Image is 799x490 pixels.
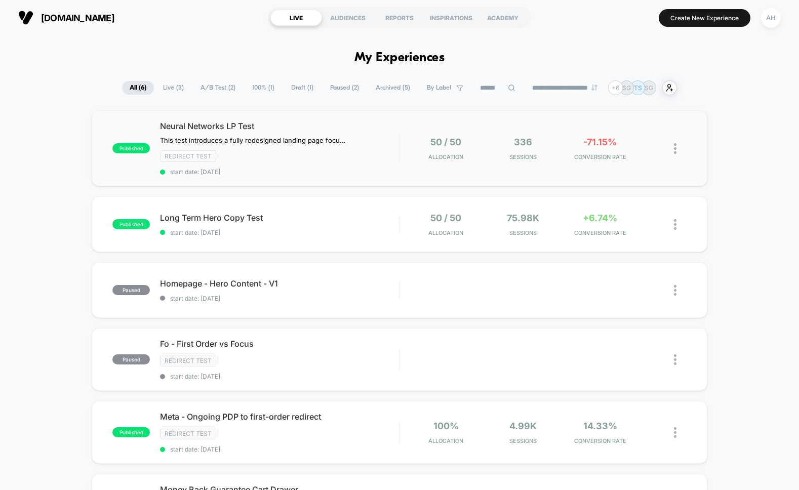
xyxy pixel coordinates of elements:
span: [DOMAIN_NAME] [41,13,114,23]
span: paused [112,285,150,295]
span: Homepage - Hero Content - V1 [160,278,399,289]
span: Sessions [487,437,559,444]
span: Allocation [428,229,463,236]
div: + 6 [608,80,623,95]
button: Create New Experience [659,9,750,27]
img: close [674,143,676,154]
img: end [591,85,597,91]
div: AUDIENCES [322,10,374,26]
span: start date: [DATE] [160,445,399,453]
span: Archived ( 5 ) [368,81,418,95]
p: SG [622,84,631,92]
span: +6.74% [583,213,617,223]
div: INSPIRATIONS [425,10,477,26]
img: close [674,354,676,365]
img: close [674,285,676,296]
p: SG [645,84,653,92]
div: AH [761,8,781,28]
img: close [674,219,676,230]
span: paused [112,354,150,364]
span: CONVERSION RATE [564,437,636,444]
span: Redirect Test [160,355,216,366]
span: 336 [514,137,532,147]
button: AH [758,8,784,28]
span: All ( 6 ) [122,81,154,95]
span: published [112,427,150,437]
span: Draft ( 1 ) [284,81,321,95]
span: start date: [DATE] [160,295,399,302]
span: Sessions [487,153,559,160]
span: Fo - First Order vs Focus [160,339,399,349]
span: start date: [DATE] [160,168,399,176]
span: Long Term Hero Copy Test [160,213,399,223]
div: LIVE [270,10,322,26]
span: Meta - Ongoing PDP to first-order redirect [160,412,399,422]
span: 50 / 50 [430,213,461,223]
span: Allocation [428,437,463,444]
p: TS [634,84,642,92]
span: CONVERSION RATE [564,153,636,160]
h1: My Experiences [354,51,445,65]
span: A/B Test ( 2 ) [193,81,243,95]
span: 75.98k [507,213,539,223]
span: CONVERSION RATE [564,229,636,236]
span: 100% ( 1 ) [245,81,282,95]
span: -71.15% [583,137,617,147]
span: published [112,219,150,229]
span: Allocation [428,153,463,160]
span: start date: [DATE] [160,229,399,236]
span: Live ( 3 ) [155,81,191,95]
span: Redirect Test [160,428,216,439]
span: This test introduces a fully redesigned landing page focused on scientific statistics and data-ba... [160,136,348,144]
span: Sessions [487,229,559,236]
span: By Label [427,84,451,92]
span: 4.99k [509,421,537,431]
span: start date: [DATE] [160,373,399,380]
span: Neural Networks LP Test [160,121,399,131]
span: 100% [433,421,459,431]
img: Visually logo [18,10,33,25]
span: Redirect Test [160,150,216,162]
span: 14.33% [583,421,617,431]
div: REPORTS [374,10,425,26]
span: 50 / 50 [430,137,461,147]
span: Paused ( 2 ) [323,81,367,95]
span: published [112,143,150,153]
button: [DOMAIN_NAME] [15,10,117,26]
div: ACADEMY [477,10,529,26]
img: close [674,427,676,438]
